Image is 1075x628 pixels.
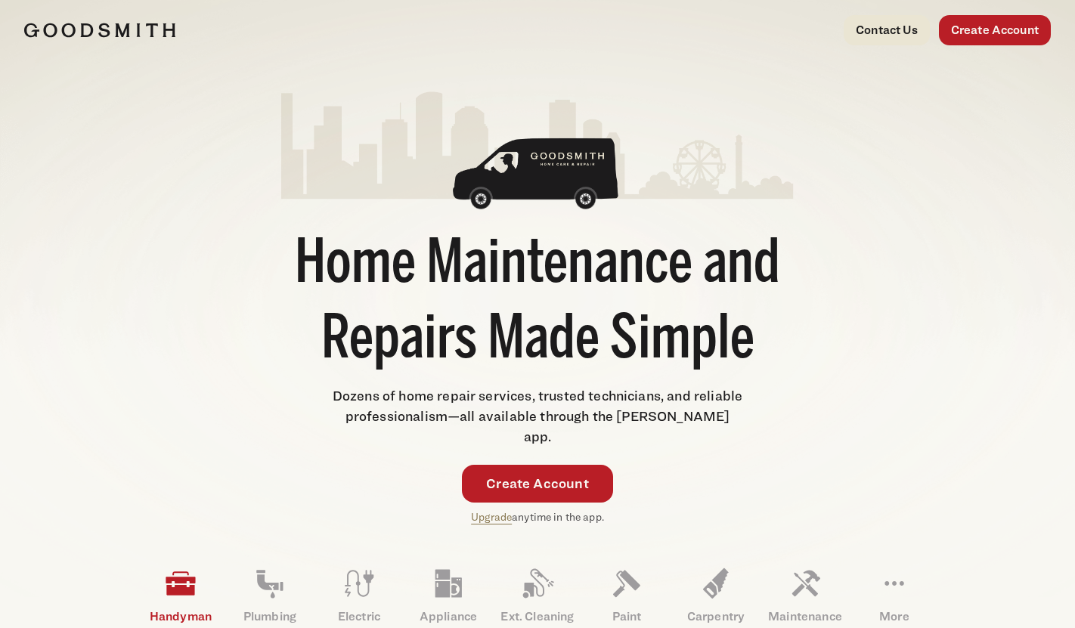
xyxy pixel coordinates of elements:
a: Upgrade [471,510,512,523]
p: Handyman [136,608,225,626]
a: Create Account [462,465,613,503]
a: Create Account [939,15,1051,45]
span: Dozens of home repair services, trusted technicians, and reliable professionalism—all available t... [333,388,742,444]
p: anytime in the app. [471,509,604,526]
p: Plumbing [225,608,314,626]
p: Paint [582,608,671,626]
p: Carpentry [671,608,761,626]
p: More [850,608,939,626]
a: Contact Us [844,15,930,45]
p: Ext. Cleaning [493,608,582,626]
h1: Home Maintenance and Repairs Made Simple [281,228,795,379]
p: Electric [314,608,404,626]
img: Goodsmith [24,23,175,38]
p: Maintenance [761,608,850,626]
p: Appliance [404,608,493,626]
